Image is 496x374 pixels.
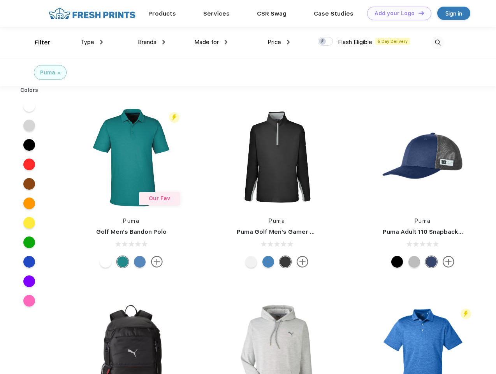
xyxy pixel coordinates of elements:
img: filter_cancel.svg [58,72,60,74]
div: Lake Blue [134,256,146,268]
a: CSR Swag [257,10,287,17]
div: Add your Logo [375,10,415,17]
div: Filter [35,38,51,47]
img: more.svg [151,256,163,268]
span: Brands [138,39,157,46]
img: dropdown.png [162,40,165,44]
div: Puma Black [280,256,291,268]
div: Pma Blk Pma Blk [391,256,403,268]
a: Puma [415,218,431,224]
div: Bright White [245,256,257,268]
img: dropdown.png [225,40,227,44]
img: flash_active_toggle.svg [461,309,471,319]
div: Green Lagoon [117,256,128,268]
img: fo%20logo%202.webp [46,7,138,20]
div: Puma [40,69,55,77]
img: func=resize&h=266 [225,106,329,209]
img: more.svg [443,256,454,268]
a: Puma Golf Men's Gamer Golf Quarter-Zip [237,228,360,235]
img: dropdown.png [287,40,290,44]
span: Flash Eligible [338,39,372,46]
div: Sign in [445,9,462,18]
img: flash_active_toggle.svg [169,112,179,123]
div: Peacoat with Qut Shd [426,256,437,268]
span: Type [81,39,94,46]
span: Price [267,39,281,46]
span: Our Fav [149,195,170,201]
a: Golf Men's Bandon Polo [96,228,167,235]
img: dropdown.png [100,40,103,44]
div: Bright Cobalt [262,256,274,268]
div: Colors [14,86,44,94]
img: DT [419,11,424,15]
a: Services [203,10,230,17]
span: Made for [194,39,219,46]
img: func=resize&h=266 [371,106,475,209]
a: Puma [123,218,139,224]
a: Puma [269,218,285,224]
img: func=resize&h=266 [79,106,183,209]
div: Quarry with Brt Whit [408,256,420,268]
a: Products [148,10,176,17]
img: more.svg [297,256,308,268]
a: Sign in [437,7,470,20]
div: Bright White [100,256,111,268]
span: 5 Day Delivery [375,38,410,45]
img: desktop_search.svg [431,36,444,49]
